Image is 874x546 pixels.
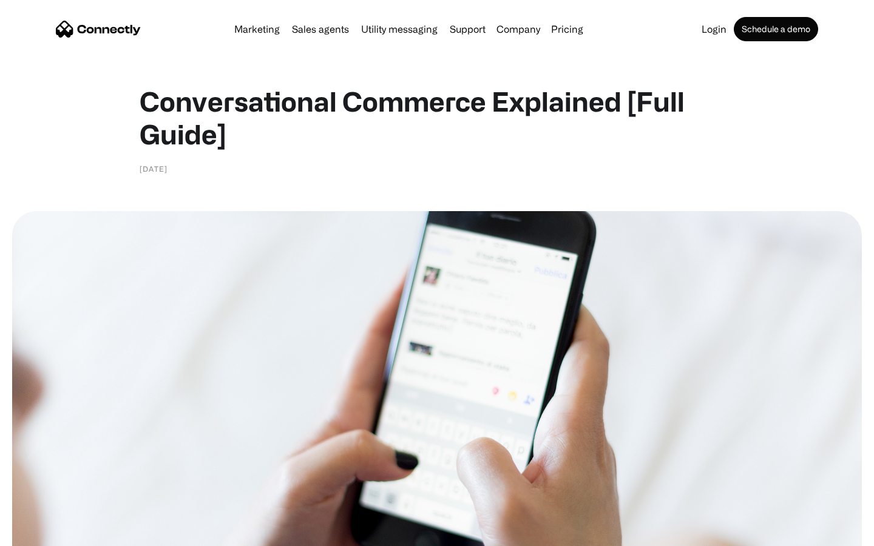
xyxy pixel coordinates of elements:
a: Login [697,24,731,34]
ul: Language list [24,525,73,542]
a: Pricing [546,24,588,34]
aside: Language selected: English [12,525,73,542]
a: Marketing [229,24,285,34]
div: Company [496,21,540,38]
a: Sales agents [287,24,354,34]
h1: Conversational Commerce Explained [Full Guide] [140,85,734,150]
a: Utility messaging [356,24,442,34]
a: Schedule a demo [734,17,818,41]
div: [DATE] [140,163,168,175]
a: Support [445,24,490,34]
